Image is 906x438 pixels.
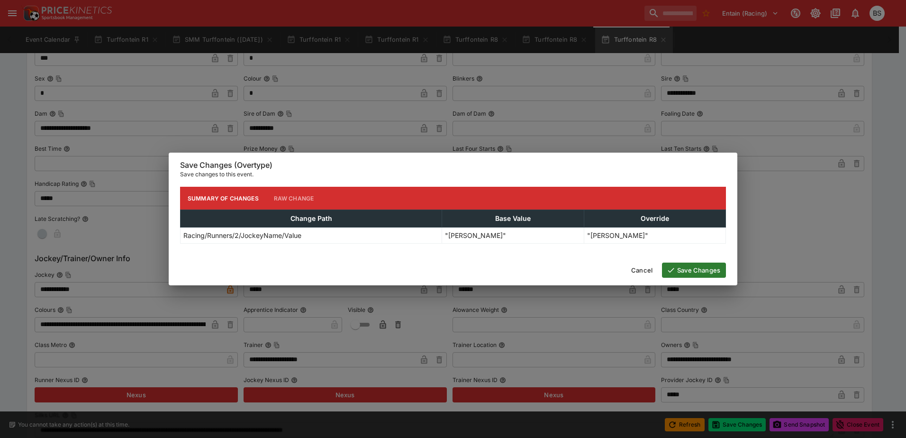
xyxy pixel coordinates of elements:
[662,263,726,278] button: Save Changes
[180,170,726,179] p: Save changes to this event.
[183,230,301,240] p: Racing/Runners/2/JockeyName/Value
[181,210,442,228] th: Change Path
[442,228,584,244] td: "[PERSON_NAME]"
[442,210,584,228] th: Base Value
[266,187,322,210] button: Raw Change
[180,160,726,170] h6: Save Changes (Overtype)
[584,210,725,228] th: Override
[625,263,658,278] button: Cancel
[180,187,266,210] button: Summary of Changes
[584,228,725,244] td: "[PERSON_NAME]"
